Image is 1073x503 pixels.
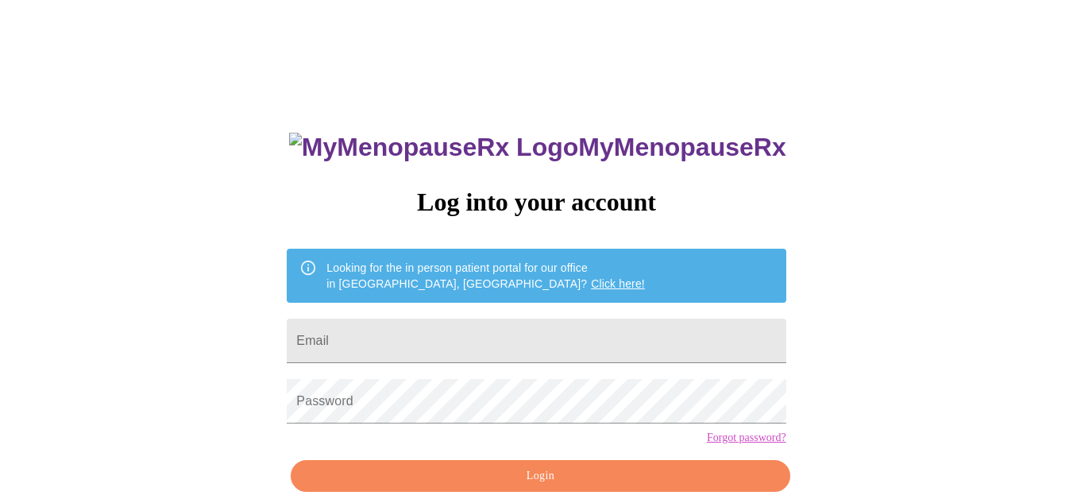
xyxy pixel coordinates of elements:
[326,253,645,298] div: Looking for the in person patient portal for our office in [GEOGRAPHIC_DATA], [GEOGRAPHIC_DATA]?
[289,133,578,162] img: MyMenopauseRx Logo
[291,460,789,493] button: Login
[287,188,785,217] h3: Log into your account
[289,133,786,162] h3: MyMenopauseRx
[707,431,786,444] a: Forgot password?
[309,466,771,486] span: Login
[591,277,645,290] a: Click here!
